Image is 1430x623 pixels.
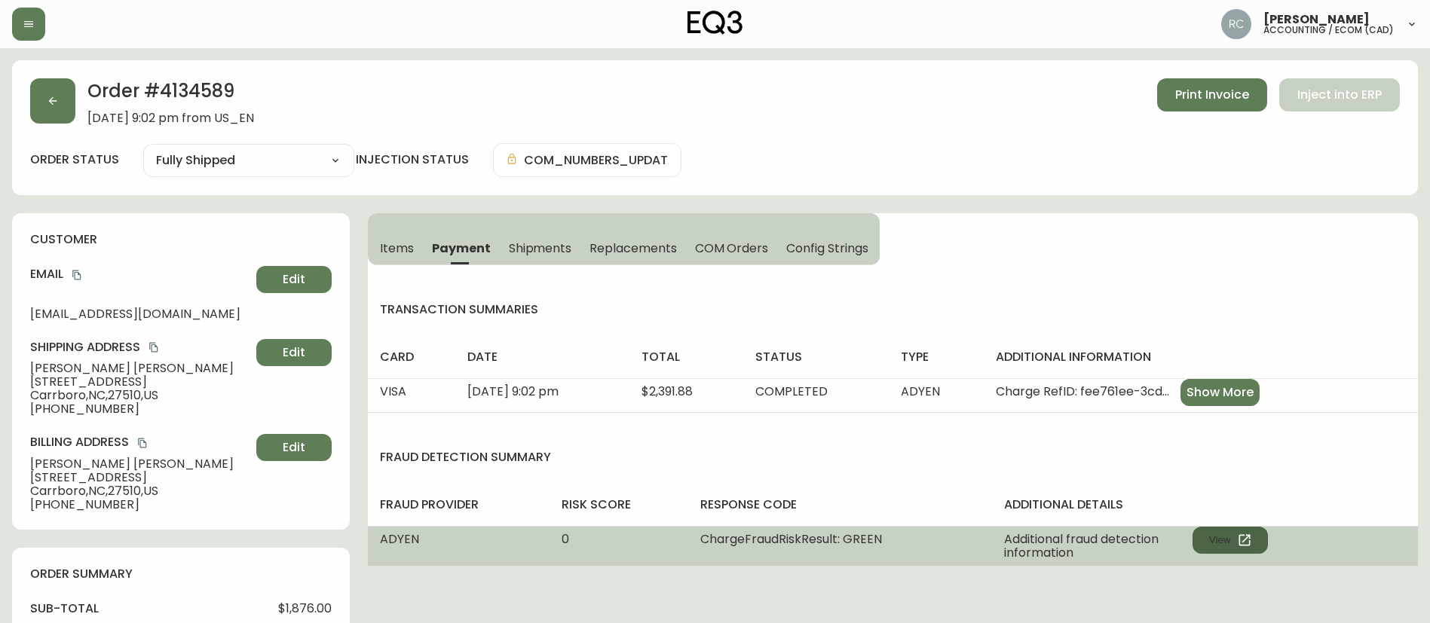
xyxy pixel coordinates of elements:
h2: Order # 4134589 [87,78,254,111]
span: Shipments [509,240,572,256]
span: Payment [432,240,491,256]
h4: additional details [1004,496,1406,513]
span: [PHONE_NUMBER] [30,402,250,416]
span: [PERSON_NAME] [PERSON_NAME] [30,362,250,375]
h4: customer [30,231,332,248]
h4: type [901,349,972,365]
span: Additional fraud detection information [1004,533,1193,560]
span: Edit [283,344,305,361]
span: [DATE] 9:02 pm [467,383,559,400]
span: Carrboro , NC , 27510 , US [30,484,250,498]
span: COM Orders [695,240,769,256]
h4: fraud detection summary [368,449,1418,466]
span: [STREET_ADDRESS] [30,375,250,389]
h4: risk score [562,496,675,513]
span: ADYEN [901,383,940,400]
span: Items [380,240,414,256]
span: VISA [380,383,406,400]
span: [PERSON_NAME] [1263,14,1370,26]
h4: Shipping Address [30,339,250,356]
h4: response code [700,496,981,513]
h4: order summary [30,566,332,582]
span: Show More [1187,384,1254,401]
button: copy [146,340,161,355]
h4: total [642,349,731,365]
h4: fraud provider [380,496,537,513]
span: COMPLETED [755,383,828,400]
span: Replacements [589,240,676,256]
span: ChargeFraudRiskResult: GREEN [700,530,882,548]
span: Charge RefID: fee761ee-3cd9-406c-a97c-ee371de18fbb [996,385,1174,399]
span: [STREET_ADDRESS] [30,471,250,484]
h4: additional information [996,349,1406,365]
h4: date [467,349,617,365]
h4: sub-total [30,600,99,617]
button: copy [135,435,150,450]
img: logo [687,11,743,35]
h4: status [755,349,877,365]
span: Config Strings [786,240,868,256]
button: copy [69,267,84,282]
button: Edit [256,339,332,366]
img: f4ba4e02bd060be8f1386e3ca455bd0e [1221,9,1251,39]
h4: transaction summaries [368,301,1418,318]
span: $1,876.00 [278,602,332,615]
span: [PHONE_NUMBER] [30,498,250,512]
span: Print Invoice [1175,87,1249,103]
h4: injection status [356,151,469,168]
h4: Email [30,266,250,282]
span: Edit [283,271,305,288]
h5: accounting / ecom (cad) [1263,26,1394,35]
span: Edit [283,439,305,456]
h4: Billing Address [30,434,250,450]
span: [EMAIL_ADDRESS][DOMAIN_NAME] [30,307,250,321]
button: Edit [256,266,332,293]
button: Print Invoice [1157,78,1267,111]
span: [PERSON_NAME] [PERSON_NAME] [30,457,250,471]
label: order status [30,151,119,168]
button: Show More [1180,379,1260,406]
span: [DATE] 9:02 pm from US_EN [87,111,254,125]
span: Carrboro , NC , 27510 , US [30,389,250,402]
button: Edit [256,434,332,461]
button: View [1193,527,1268,554]
h4: card [380,349,443,365]
span: ADYEN [380,530,419,548]
span: $2,391.88 [642,383,693,400]
span: 0 [562,530,569,548]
